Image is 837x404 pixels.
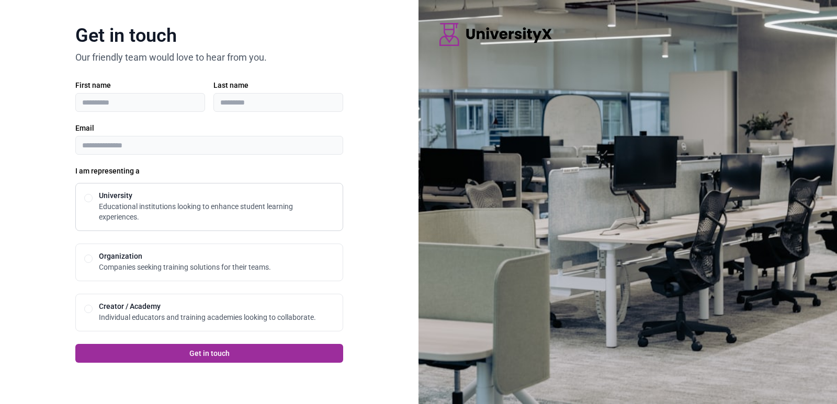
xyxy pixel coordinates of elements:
label: Creator / Academy [99,303,334,310]
button: Get in touch [75,344,343,363]
p: Educational institutions looking to enhance student learning experiences. [99,201,334,222]
h1: Get in touch [75,25,343,46]
p: Our friendly team would love to hear from you. [75,50,343,65]
label: Organization [99,252,334,260]
p: Companies seeking training solutions for their teams. [99,262,334,272]
p: Individual educators and training academies looking to collaborate. [99,312,334,322]
label: First name [75,82,205,89]
label: University [99,192,334,199]
img: Logo [439,23,552,46]
label: Email [75,124,343,132]
label: I am representing a [75,167,343,175]
label: Last name [213,82,343,89]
